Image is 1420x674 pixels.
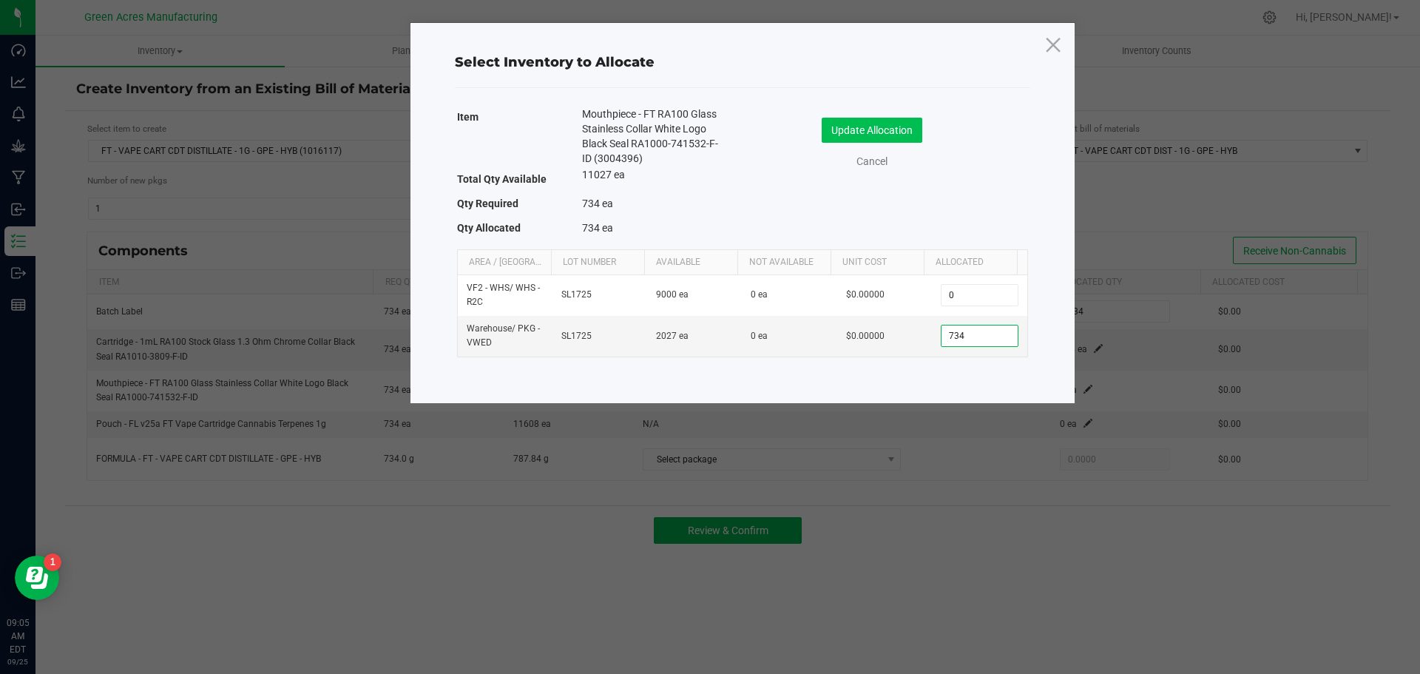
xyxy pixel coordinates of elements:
[822,118,922,143] button: Update Allocation
[582,107,720,166] span: Mouthpiece - FT RA100 Glass Stainless Collar White Logo Black Seal RA1000-741532-F-ID (3004396)
[551,250,644,275] th: Lot Number
[924,250,1017,275] th: Allocated
[737,250,831,275] th: Not Available
[751,331,768,341] span: 0 ea
[457,107,479,127] label: Item
[656,331,689,341] span: 2027 ea
[457,218,521,238] label: Qty Allocated
[467,323,540,348] span: Warehouse / PKG - VWED
[846,331,885,341] span: $0.00000
[582,222,613,234] span: 734 ea
[582,198,613,209] span: 734 ea
[457,169,547,189] label: Total Qty Available
[457,193,518,214] label: Qty Required
[846,289,885,300] span: $0.00000
[44,553,61,571] iframe: Resource center unread badge
[467,283,540,307] span: VF2 - WHS / WHS - R2C
[582,169,625,181] span: 11027 ea
[842,154,902,169] a: Cancel
[644,250,737,275] th: Available
[552,316,647,356] td: SL1725
[552,275,647,316] td: SL1725
[831,250,924,275] th: Unit Cost
[751,289,768,300] span: 0 ea
[458,250,551,275] th: Area / [GEOGRAPHIC_DATA]
[455,54,655,70] span: Select Inventory to Allocate
[15,556,59,600] iframe: Resource center
[656,289,689,300] span: 9000 ea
